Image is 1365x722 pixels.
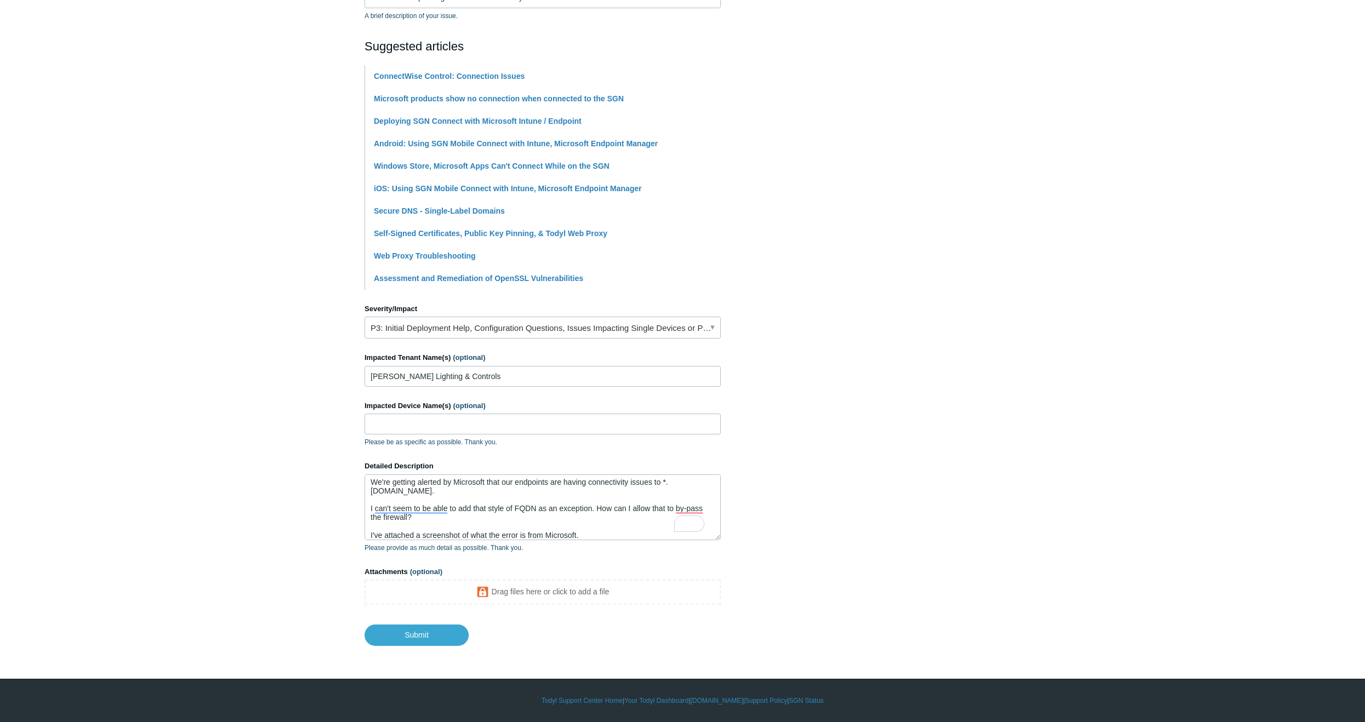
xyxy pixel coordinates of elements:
[789,696,823,706] a: SGN Status
[365,543,721,553] p: Please provide as much detail as possible. Thank you.
[374,162,610,170] a: Windows Store, Microsoft Apps Can't Connect While on the SGN
[690,696,743,706] a: [DOMAIN_NAME]
[374,94,624,103] a: Microsoft products show no connection when connected to the SGN
[365,624,469,645] input: Submit
[374,229,607,238] a: Self-Signed Certificates, Public Key Pinning, & Todyl Web Proxy
[365,696,1000,706] div: | | | |
[745,696,787,706] a: Support Policy
[365,303,721,314] label: Severity/Impact
[365,400,721,411] label: Impacted Device Name(s)
[374,274,583,283] a: Assessment and Remediation of OpenSSL Vulnerabilities
[365,566,721,577] label: Attachments
[374,139,658,148] a: Android: Using SGN Mobile Connect with Intune, Microsoft Endpoint Manager
[365,437,721,447] p: Please be as specific as possible. Thank you.
[365,474,721,540] textarea: To enrich screen reader interactions, please activate Accessibility in Grammarly extension settings
[453,402,486,410] span: (optional)
[410,568,442,576] span: (optional)
[374,251,476,260] a: Web Proxy Troubleshooting
[365,461,721,472] label: Detailed Description
[453,353,485,362] span: (optional)
[365,352,721,363] label: Impacted Tenant Name(s)
[374,184,641,193] a: iOS: Using SGN Mobile Connect with Intune, Microsoft Endpoint Manager
[374,117,582,125] a: Deploying SGN Connect with Microsoft Intune / Endpoint
[542,696,623,706] a: Todyl Support Center Home
[374,207,505,215] a: Secure DNS - Single-Label Domains
[374,72,525,81] a: ConnectWise Control: Connection Issues
[624,696,689,706] a: Your Todyl Dashboard
[365,317,721,339] a: P3: Initial Deployment Help, Configuration Questions, Issues Impacting Single Devices or Past Out...
[365,37,721,55] h2: Suggested articles
[365,11,721,21] p: A brief description of your issue.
